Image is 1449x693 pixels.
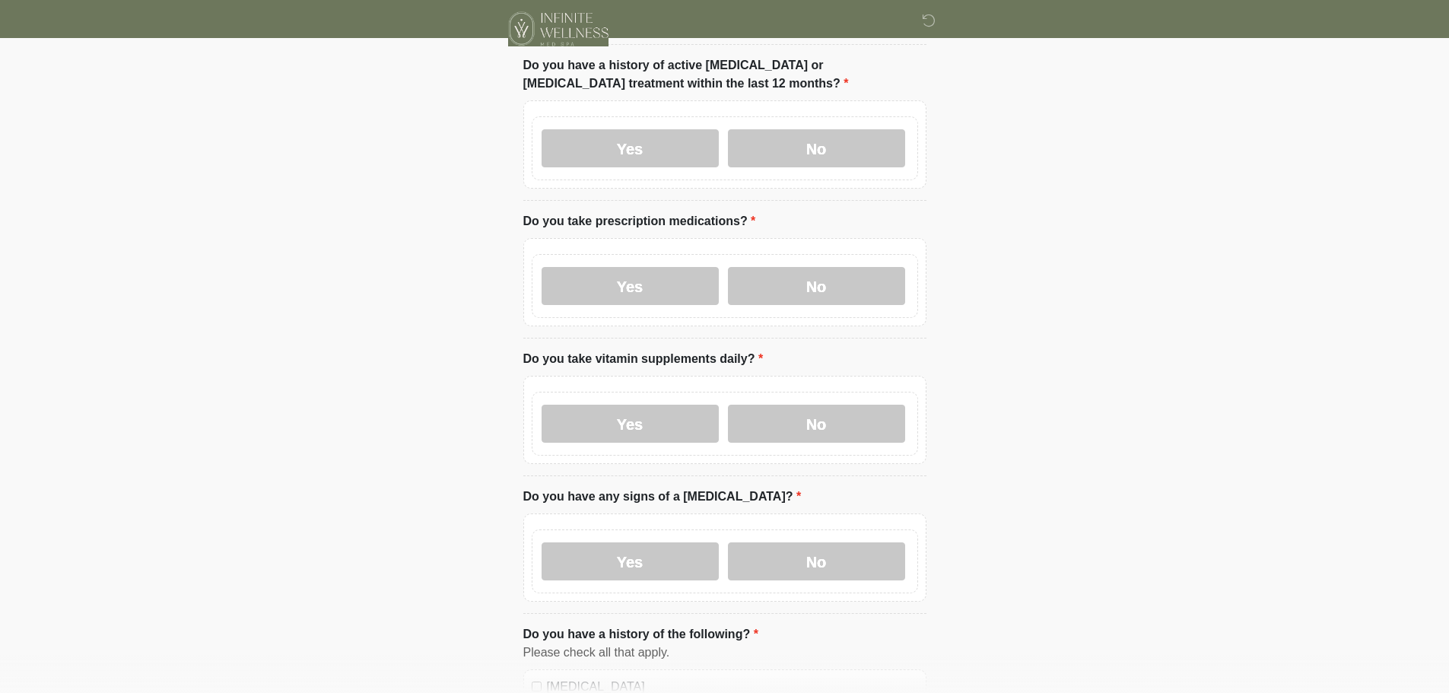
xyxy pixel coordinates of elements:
[728,267,905,305] label: No
[532,682,542,691] input: [MEDICAL_DATA]
[508,11,609,46] img: Infinite Wellness Med Spa Logo
[542,405,719,443] label: Yes
[523,212,756,230] label: Do you take prescription medications?
[542,129,719,167] label: Yes
[542,542,719,580] label: Yes
[728,405,905,443] label: No
[523,56,926,93] label: Do you have a history of active [MEDICAL_DATA] or [MEDICAL_DATA] treatment within the last 12 mon...
[523,644,926,662] div: Please check all that apply.
[523,350,764,368] label: Do you take vitamin supplements daily?
[523,488,802,506] label: Do you have any signs of a [MEDICAL_DATA]?
[728,542,905,580] label: No
[542,267,719,305] label: Yes
[728,129,905,167] label: No
[523,625,758,644] label: Do you have a history of the following?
